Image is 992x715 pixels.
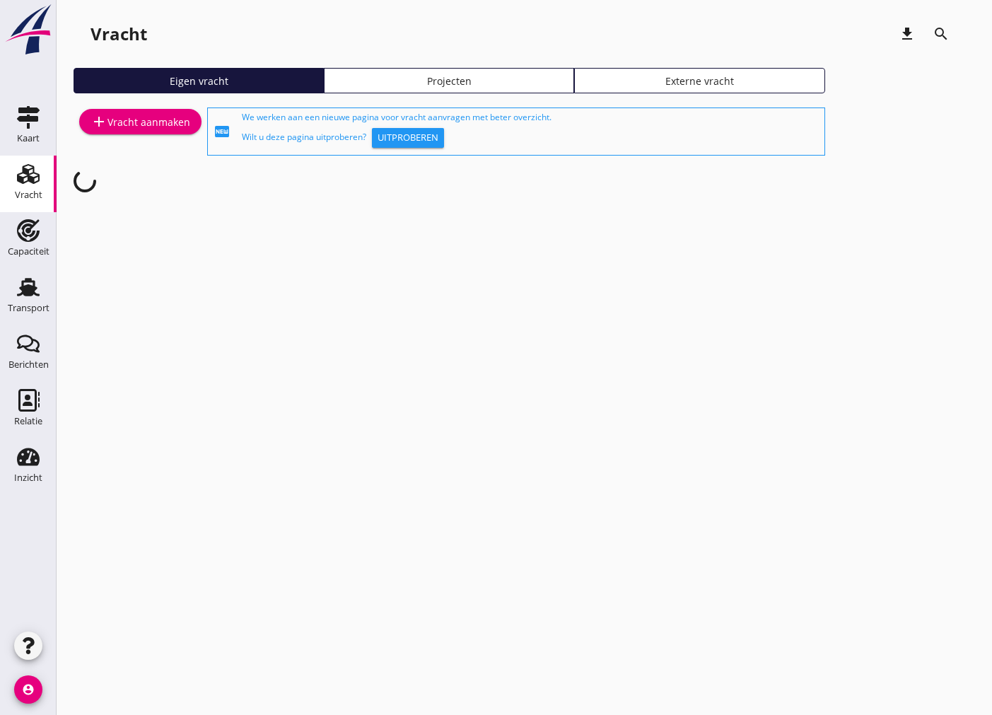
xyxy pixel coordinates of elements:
button: Uitproberen [372,128,444,148]
div: Vracht aanmaken [91,113,190,130]
div: Vracht [15,190,42,199]
a: Vracht aanmaken [79,109,202,134]
div: We werken aan een nieuwe pagina voor vracht aanvragen met beter overzicht. Wilt u deze pagina uit... [242,111,819,152]
div: Kaart [17,134,40,143]
i: fiber_new [214,123,231,140]
div: Capaciteit [8,247,49,256]
div: Projecten [330,74,568,88]
a: Eigen vracht [74,68,324,93]
img: logo-small.a267ee39.svg [3,4,54,56]
i: search [933,25,950,42]
div: Externe vracht [580,74,818,88]
i: add [91,113,107,130]
div: Eigen vracht [80,74,317,88]
a: Externe vracht [574,68,824,93]
div: Transport [8,303,49,313]
i: download [899,25,916,42]
a: Projecten [324,68,574,93]
div: Uitproberen [378,131,438,145]
div: Inzicht [14,473,42,482]
div: Relatie [14,417,42,426]
div: Vracht [91,23,147,45]
div: Berichten [8,360,49,369]
i: account_circle [14,675,42,704]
